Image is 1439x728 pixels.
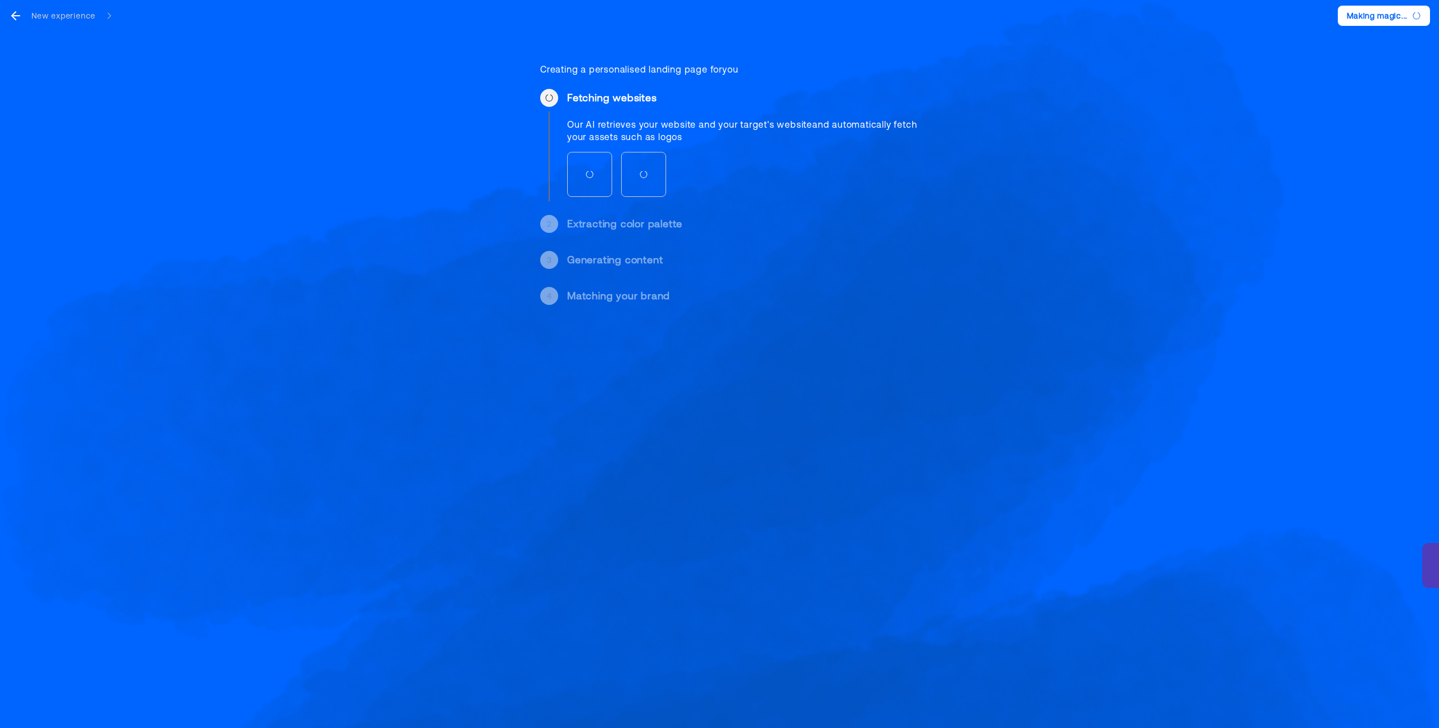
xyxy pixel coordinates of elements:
div: Extracting color palette [567,217,930,231]
div: 4 [547,290,552,302]
div: 3 [547,254,552,266]
div: Fetching websites [567,91,930,105]
div: New experience [31,10,96,21]
button: Making magic... [1338,6,1431,26]
svg: go back [9,9,22,23]
div: Creating a personalised landing page for you [540,63,930,75]
div: Our AI retrieves your website and your target's website and automatically fetch your assets such ... [567,118,930,143]
div: Generating content [567,253,930,267]
div: 2 [547,218,551,230]
div: Matching your brand [567,289,930,303]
